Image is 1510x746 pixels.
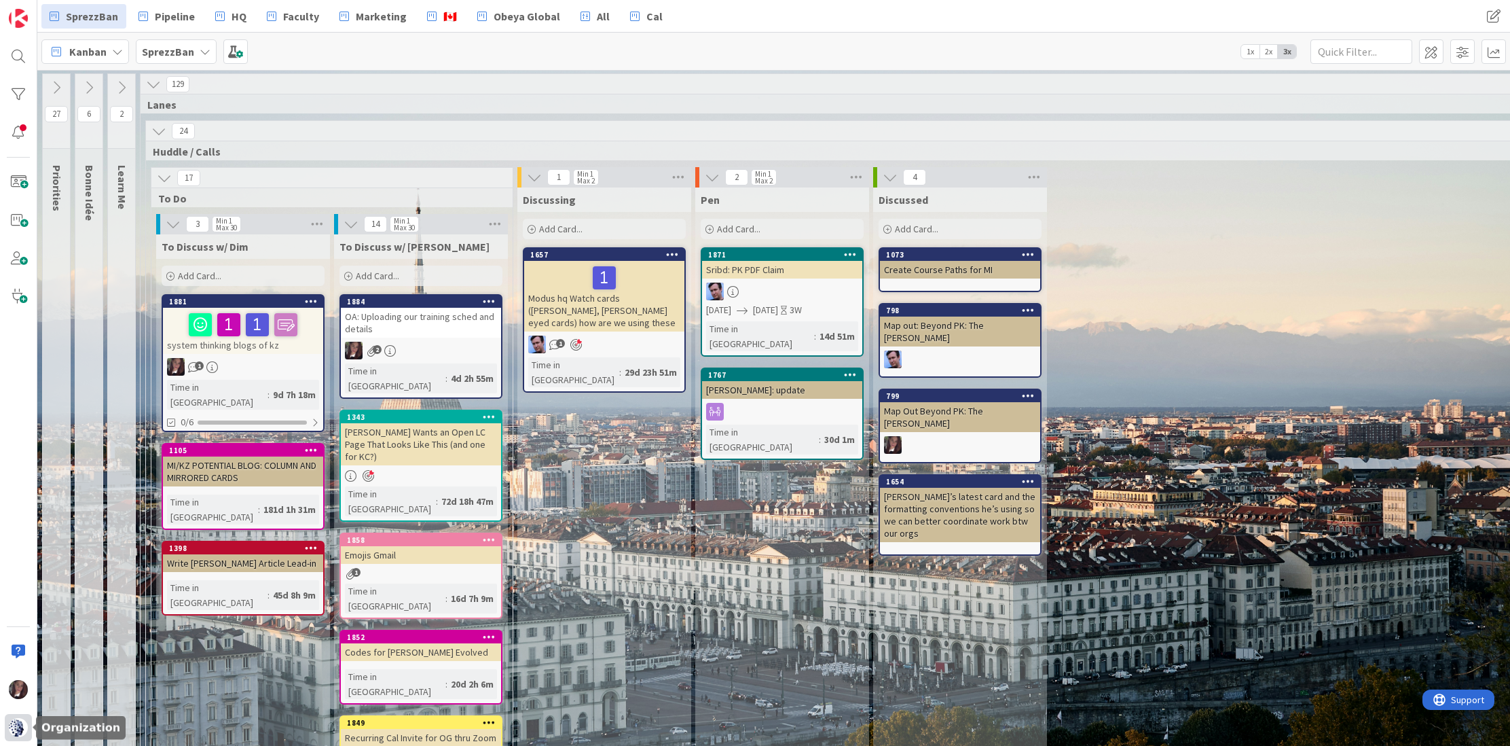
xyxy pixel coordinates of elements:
img: avatar [9,718,28,737]
span: To Discuss w/ Dim [162,240,248,253]
a: 1858Emojis GmailTime in [GEOGRAPHIC_DATA]:16d 7h 9m [339,533,502,619]
span: 24 [172,123,195,139]
a: 799Map Out Beyond PK: The [PERSON_NAME]TD [879,389,1042,463]
a: 1852Codes for [PERSON_NAME] EvolvedTime in [GEOGRAPHIC_DATA]:20d 2h 6m [339,630,502,705]
div: Time in [GEOGRAPHIC_DATA] [345,669,445,699]
div: 1871 [708,250,862,260]
div: 1852 [347,633,501,642]
div: Max 30 [394,224,415,231]
div: 1881system thinking blogs of kz [163,296,323,354]
span: : [258,502,260,517]
span: [DATE] [706,303,731,317]
span: : [445,677,447,692]
span: Add Card... [539,223,583,235]
span: Obeya Global [494,8,560,24]
span: Priorities [50,165,64,211]
span: : [619,365,621,380]
span: 1x [1241,45,1259,58]
span: : [268,588,270,603]
a: SprezzBan [41,4,126,29]
div: Map out: Beyond PK: The [PERSON_NAME] [880,317,1040,347]
div: 1657 [524,249,684,261]
div: 3W [790,303,802,317]
div: 1849 [347,718,501,728]
span: 1 [195,361,204,370]
img: JB [706,283,724,300]
div: 1767 [708,370,862,380]
span: Add Card... [895,223,938,235]
div: JB [880,351,1040,368]
div: 1884 [347,297,501,306]
div: 1105 [163,444,323,457]
span: 2 [110,106,133,122]
span: Learn Me [115,165,129,209]
div: Min 1 [577,171,593,177]
span: Discussed [879,193,928,207]
span: Faculty [283,8,319,24]
span: 4 [903,169,926,185]
div: Time in [GEOGRAPHIC_DATA] [706,425,819,455]
div: 798Map out: Beyond PK: The [PERSON_NAME] [880,304,1040,347]
div: 1881 [169,297,323,306]
a: 1881system thinking blogs of kzTDTime in [GEOGRAPHIC_DATA]:9d 7h 18m0/6 [162,294,325,432]
span: 2 [725,169,748,185]
div: Time in [GEOGRAPHIC_DATA] [167,495,258,525]
div: Write [PERSON_NAME] Article Lead-in [163,554,323,572]
div: TD [341,342,501,359]
a: 1884OA: Uploading our training sched and detailsTDTime in [GEOGRAPHIC_DATA]:4d 2h 55m [339,294,502,399]
div: Create Course Paths for MI [880,261,1040,279]
div: Max 2 [755,177,773,184]
span: Bonne Idée [83,165,96,221]
div: Time in [GEOGRAPHIC_DATA] [167,380,268,410]
img: JB [884,351,902,368]
span: Kanban [69,43,107,60]
div: 16d 7h 9m [447,591,497,606]
div: [PERSON_NAME]’s latest card and the formatting conventions he’s using so we can better coordinate... [880,488,1040,542]
div: 1881 [163,296,323,308]
div: Time in [GEOGRAPHIC_DATA] [345,584,445,614]
div: 1871 [702,249,862,261]
div: 1884OA: Uploading our training sched and details [341,296,501,338]
span: 0/6 [181,415,194,429]
span: 14 [364,216,387,232]
div: Time in [GEOGRAPHIC_DATA] [345,363,445,393]
span: 🇨🇦 [443,8,457,24]
span: To Discuss w/ Jim [339,240,490,253]
div: 1858Emojis Gmail [341,534,501,564]
div: Time in [GEOGRAPHIC_DATA] [345,486,436,516]
a: Faculty [259,4,327,29]
span: Add Card... [356,270,399,282]
div: 1343 [341,411,501,423]
span: Pipeline [155,8,195,24]
div: Modus hq Watch cards ([PERSON_NAME], [PERSON_NAME] eyed cards) how are we using these [524,261,684,332]
div: system thinking blogs of kz [163,308,323,354]
span: : [436,494,438,509]
a: HQ [207,4,255,29]
div: Codes for [PERSON_NAME] Evolved [341,643,501,661]
div: 45d 8h 9m [270,588,319,603]
div: OA: Uploading our training sched and details [341,308,501,338]
div: 181d 1h 31m [260,502,319,517]
div: Map Out Beyond PK: The [PERSON_NAME] [880,402,1040,432]
span: 17 [177,170,200,186]
span: Marketing [356,8,407,24]
div: Min 1 [216,217,232,224]
div: 1105 [169,446,323,455]
div: 798 [880,304,1040,317]
div: 1654 [880,476,1040,488]
div: 1852Codes for [PERSON_NAME] Evolved [341,631,501,661]
span: 3 [186,216,209,232]
div: TD [880,436,1040,454]
div: 1884 [341,296,501,308]
a: Pipeline [130,4,203,29]
div: 30d 1m [821,432,858,447]
div: 1343 [347,412,501,422]
div: Time in [GEOGRAPHIC_DATA] [528,357,619,387]
span: HQ [232,8,246,24]
img: TD [9,680,28,699]
div: 1073Create Course Paths for MI [880,249,1040,279]
span: Pen [701,193,720,207]
a: 1105MI/KZ POTENTIAL BLOG: COLUMN AND MIRRORED CARDSTime in [GEOGRAPHIC_DATA]:181d 1h 31m [162,443,325,530]
span: : [814,329,816,344]
h5: Organization [41,722,120,734]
